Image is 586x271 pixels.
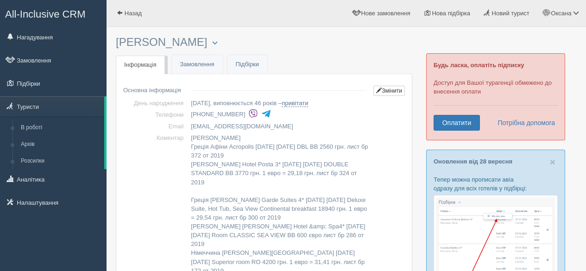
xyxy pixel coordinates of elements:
p: Тепер можна прописати авіа одразу для всіх готелів у підбірці: [434,175,558,193]
span: Новий турист [492,10,529,17]
td: Телефони [123,109,187,120]
a: Замовлення [172,55,223,74]
td: Основна інформація [123,81,187,97]
button: Close [550,157,555,167]
a: All-Inclusive CRM [0,0,106,26]
img: viber-colored.svg [248,109,258,119]
span: Нове замовлення [361,10,410,17]
a: Розсилки [17,153,104,170]
span: Назад [125,10,142,17]
td: [EMAIL_ADDRESS][DOMAIN_NAME] [187,120,370,132]
span: All-Inclusive CRM [5,8,86,20]
h3: [PERSON_NAME] [116,36,412,49]
a: Потрібна допомога [491,115,555,131]
td: Email [123,120,187,132]
span: Нова підбірка [432,10,470,17]
span: × [550,157,555,167]
td: День народження [123,97,187,109]
b: Будь ласка, оплатіть підписку [434,62,524,69]
a: В роботі [17,120,104,136]
a: Підбірки [227,55,267,74]
td: [DATE], виповнюється 46 років – [187,97,370,109]
a: Архів [17,136,104,153]
img: telegram-colored-4375108.svg [261,109,271,119]
a: Змінити [373,86,405,96]
li: [PHONE_NUMBER] [191,108,370,121]
div: Доступ для Вашої турагенції обмежено до внесення оплати [426,53,565,140]
a: Оплатити [434,115,480,131]
a: Інформація [116,56,165,75]
a: Оновлення від 28 вересня [434,158,512,165]
span: Оксана [551,10,571,17]
a: привітати [282,100,308,107]
span: Інформація [124,61,157,68]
